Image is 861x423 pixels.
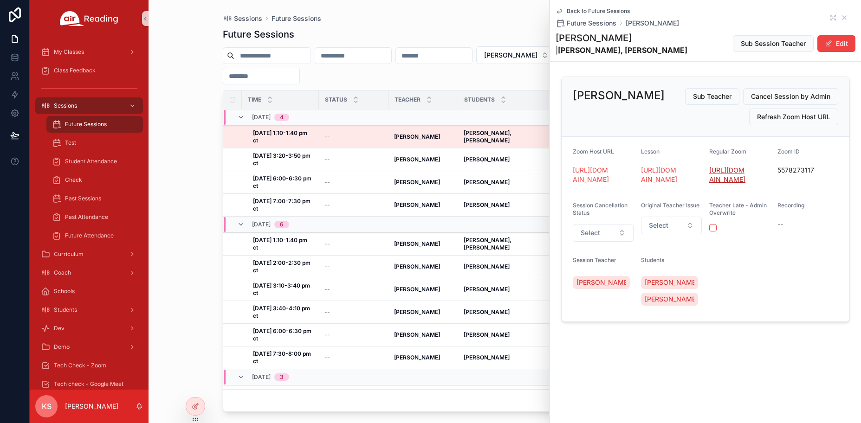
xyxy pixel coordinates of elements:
[394,201,453,209] a: [PERSON_NAME]
[395,96,421,103] span: Teacher
[464,354,543,361] a: [PERSON_NAME]
[324,354,383,361] a: --
[65,195,101,202] span: Past Sessions
[817,35,855,52] button: Edit
[464,156,510,163] strong: [PERSON_NAME]
[641,166,677,183] a: [URL][DOMAIN_NAME]
[253,350,312,365] strong: [DATE] 7:30-8:00 pm ct
[685,88,739,105] button: Sub Teacher
[253,237,313,251] a: [DATE] 1:10-1:40 pm ct
[223,28,294,41] h1: Future Sessions
[464,179,543,186] a: [PERSON_NAME]
[581,228,600,237] span: Select
[54,67,96,74] span: Class Feedback
[324,179,383,186] a: --
[248,96,261,103] span: Time
[280,114,284,121] div: 4
[464,129,543,144] a: [PERSON_NAME], [PERSON_NAME]
[556,19,616,28] a: Future Sessions
[743,88,838,105] button: Cancel Session by Admin
[777,202,804,209] span: Recording
[253,237,309,251] strong: [DATE] 1:10-1:40 pm ct
[757,112,830,122] span: Refresh Zoom Host URL
[65,139,76,147] span: Test
[54,48,84,56] span: My Classes
[46,190,143,207] a: Past Sessions
[573,256,616,263] span: Session Teacher
[46,153,143,170] a: Student Attendance
[573,224,634,242] button: Select Button
[324,201,330,209] span: --
[253,259,313,274] a: [DATE] 2:00-2:30 pm ct
[645,295,694,304] span: [PERSON_NAME]
[54,325,65,332] span: Dev
[35,283,143,300] a: Schools
[709,148,746,155] span: Regular Zoom
[394,331,453,339] a: [PERSON_NAME]
[741,39,806,48] span: Sub Session Teacher
[35,264,143,281] a: Coach
[253,175,313,190] a: [DATE] 6:00-6:30 pm ct
[1,45,18,61] iframe: Spotlight
[709,202,767,216] span: Teacher Late - Admin Overwrite
[573,276,630,289] a: [PERSON_NAME]
[464,201,510,208] strong: [PERSON_NAME]
[54,306,77,314] span: Students
[54,343,70,351] span: Demo
[253,198,313,212] a: [DATE] 7:00-7:30 pm ct
[46,135,143,151] a: Test
[35,62,143,79] a: Class Feedback
[464,286,510,293] strong: [PERSON_NAME]
[641,256,664,263] span: Students
[464,331,543,339] a: [PERSON_NAME]
[324,286,383,293] a: --
[641,276,698,289] a: [PERSON_NAME]
[252,114,271,121] span: [DATE]
[65,176,82,184] span: Check
[46,116,143,133] a: Future Sessions
[394,263,440,270] strong: [PERSON_NAME]
[573,148,614,155] span: Zoom Host URL
[46,209,143,225] a: Past Attendance
[464,308,510,315] strong: [PERSON_NAME]
[641,293,698,306] a: [PERSON_NAME]
[324,133,330,141] span: --
[777,166,838,175] span: 5578273117
[645,278,694,287] span: [PERSON_NAME]
[558,45,687,55] strong: [PERSON_NAME], [PERSON_NAME]
[573,202,628,216] span: Session Cancellation Status
[394,133,453,141] a: [PERSON_NAME]
[35,320,143,337] a: Dev
[394,308,440,315] strong: [PERSON_NAME]
[394,286,453,293] a: [PERSON_NAME]
[54,269,71,276] span: Coach
[253,305,313,320] a: [DATE] 3:40-4:10 pm ct
[573,88,665,103] h2: [PERSON_NAME]
[253,282,313,297] a: [DATE] 3:10-3:40 pm ct
[30,37,149,390] div: scrollable content
[54,102,77,109] span: Sessions
[65,232,114,239] span: Future Attendance
[253,129,309,144] strong: [DATE] 1:10-1:40 pm ct
[324,156,330,163] span: --
[394,286,440,293] strong: [PERSON_NAME]
[234,14,262,23] span: Sessions
[394,354,440,361] strong: [PERSON_NAME]
[324,156,383,163] a: --
[464,96,495,103] span: Students
[272,14,321,23] span: Future Sessions
[394,179,440,186] strong: [PERSON_NAME]
[464,237,513,251] strong: [PERSON_NAME], [PERSON_NAME]
[733,35,814,52] button: Sub Session Teacher
[556,45,687,56] span: |
[324,331,330,339] span: --
[35,97,143,114] a: Sessions
[324,179,330,186] span: --
[749,109,838,125] button: Refresh Zoom Host URL
[484,51,537,60] span: [PERSON_NAME]
[476,46,557,64] button: Select Button
[626,19,679,28] a: [PERSON_NAME]
[693,92,732,101] span: Sub Teacher
[42,401,52,412] span: KS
